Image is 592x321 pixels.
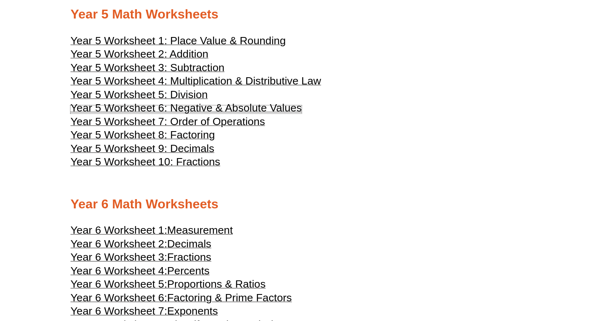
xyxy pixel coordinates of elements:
[167,278,265,290] span: Proportions & Ratios
[70,305,167,317] span: Year 6 Worksheet 7:
[70,132,215,140] a: Year 5 Worksheet 8: Factoring
[70,251,167,263] span: Year 6 Worksheet 3:
[70,295,292,303] a: Year 6 Worksheet 6:Factoring & Prime Factors
[70,292,167,304] span: Year 6 Worksheet 6:
[167,305,218,317] span: Exponents
[70,129,215,141] span: Year 5 Worksheet 8: Factoring
[70,92,208,100] a: Year 5 Worksheet 5: Division
[70,102,302,114] span: Year 5 Worksheet 6: Negative & Absolute Values
[70,115,265,128] span: Year 5 Worksheet 7: Order of Operations
[70,224,167,236] span: Year 6 Worksheet 1:
[167,224,233,236] span: Measurement
[70,51,208,60] a: Year 5 Worksheet 2: Addition
[70,309,218,317] a: Year 6 Worksheet 7:Exponents
[70,282,266,290] a: Year 6 Worksheet 5:Proportions & Ratios
[70,228,233,236] a: Year 6 Worksheet 1:Measurement
[70,88,208,101] span: Year 5 Worksheet 5: Division
[70,278,167,290] span: Year 6 Worksheet 5:
[167,251,211,263] span: Fractions
[70,62,224,74] span: Year 5 Worksheet 3: Subtraction
[70,238,167,250] span: Year 6 Worksheet 2:
[70,6,522,23] h2: Year 5 Math Worksheets
[70,196,522,213] h2: Year 6 Math Worksheets
[167,292,292,304] span: Factoring & Prime Factors
[70,142,214,154] span: Year 5 Worksheet 9: Decimals
[167,265,209,277] span: Percents
[70,119,265,127] a: Year 5 Worksheet 7: Order of Operations
[454,230,592,321] iframe: Chat Widget
[70,105,302,113] a: Year 5 Worksheet 6: Negative & Absolute Values
[70,48,208,60] span: Year 5 Worksheet 2: Addition
[70,255,211,263] a: Year 6 Worksheet 3:Fractions
[70,38,286,46] a: Year 5 Worksheet 1: Place Value & Rounding
[70,146,214,154] a: Year 5 Worksheet 9: Decimals
[70,265,167,277] span: Year 6 Worksheet 4:
[70,75,321,87] span: Year 5 Worksheet 4: Multiplication & Distributive Law
[70,159,220,167] a: Year 5 Worksheet 10: Fractions
[70,35,286,47] span: Year 5 Worksheet 1: Place Value & Rounding
[70,78,321,86] a: Year 5 Worksheet 4: Multiplication & Distributive Law
[70,268,209,276] a: Year 6 Worksheet 4:Percents
[70,156,220,168] span: Year 5 Worksheet 10: Fractions
[70,241,211,249] a: Year 6 Worksheet 2:Decimals
[167,238,211,250] span: Decimals
[70,65,224,73] a: Year 5 Worksheet 3: Subtraction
